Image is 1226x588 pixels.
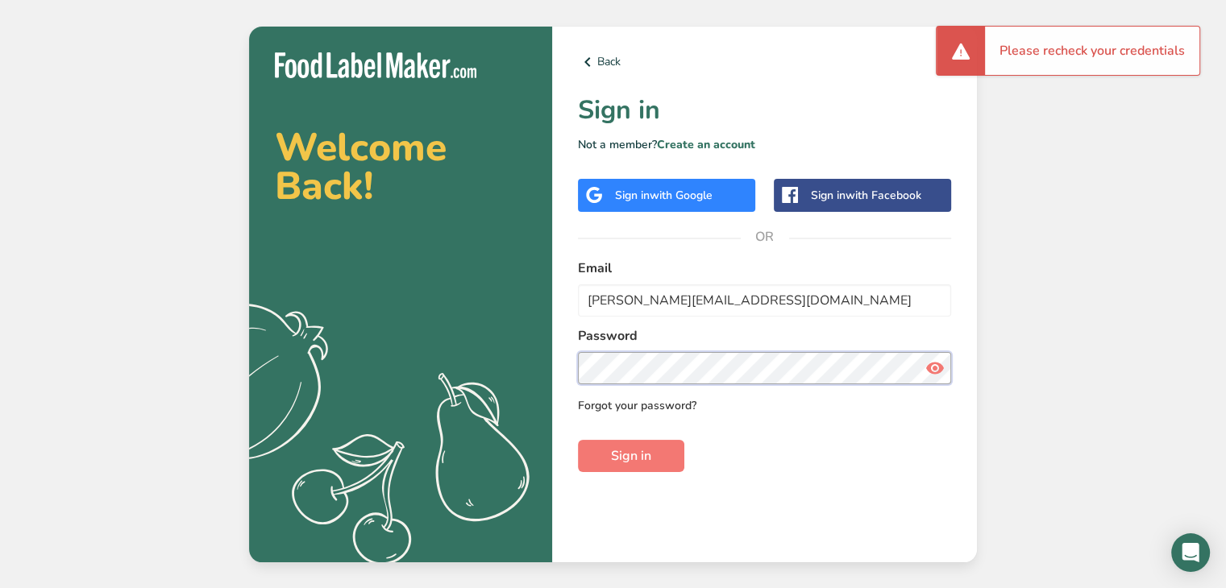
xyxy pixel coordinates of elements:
[611,446,651,466] span: Sign in
[578,136,951,153] p: Not a member?
[578,91,951,130] h1: Sign in
[846,188,921,203] span: with Facebook
[811,187,921,204] div: Sign in
[275,128,526,205] h2: Welcome Back!
[615,187,713,204] div: Sign in
[578,52,951,72] a: Back
[578,440,684,472] button: Sign in
[578,397,696,414] a: Forgot your password?
[578,284,951,317] input: Enter Your Email
[657,137,755,152] a: Create an account
[650,188,713,203] span: with Google
[578,326,951,346] label: Password
[578,259,951,278] label: Email
[985,27,1199,75] div: Please recheck your credentials
[741,213,789,261] span: OR
[275,52,476,79] img: Food Label Maker
[1171,533,1210,572] div: Open Intercom Messenger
